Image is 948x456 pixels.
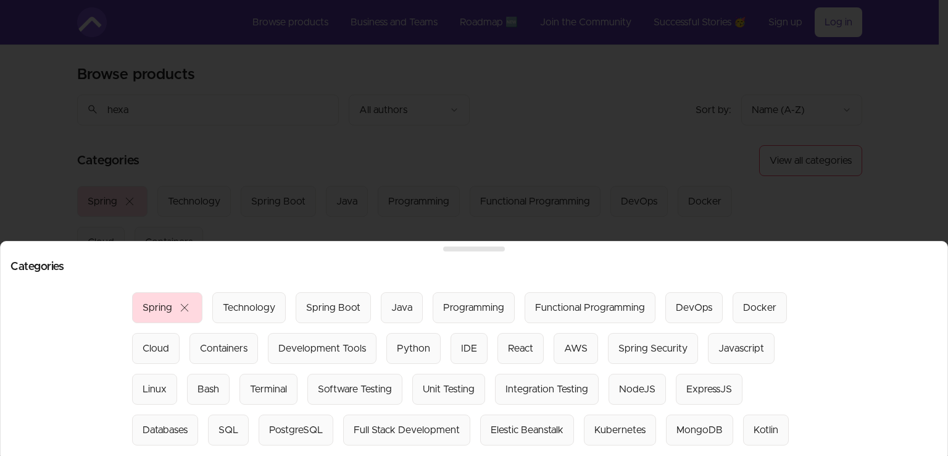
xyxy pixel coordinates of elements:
div: Databases [143,423,188,437]
h2: Categories [10,261,938,272]
div: Containers [200,341,247,356]
div: PostgreSQL [269,423,323,437]
div: DevOps [676,300,712,315]
div: Spring Security [618,341,688,356]
div: Cloud [143,341,169,356]
div: Technology [223,300,275,315]
div: Terminal [250,382,287,397]
div: React [508,341,533,356]
div: Docker [743,300,776,315]
div: Java [391,300,412,315]
div: Kubernetes [594,423,646,437]
div: Spring [143,300,172,315]
div: Spring Boot [306,300,360,315]
div: Linux [143,382,167,397]
div: AWS [564,341,588,356]
div: Functional Programming [535,300,645,315]
div: Python [397,341,430,356]
div: NodeJS [619,382,655,397]
div: MongoDB [676,423,723,437]
div: Elestic Beanstalk [491,423,563,437]
div: Development Tools [278,341,366,356]
div: Software Testing [318,382,392,397]
div: Bash [197,382,219,397]
div: SQL [218,423,238,437]
div: ExpressJS [686,382,732,397]
div: Kotlin [754,423,778,437]
div: Unit Testing [423,382,475,397]
div: Javascript [718,341,764,356]
span: close [177,300,192,315]
div: Programming [443,300,504,315]
div: IDE [461,341,477,356]
div: Full Stack Development [354,423,460,437]
div: Integration Testing [505,382,588,397]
